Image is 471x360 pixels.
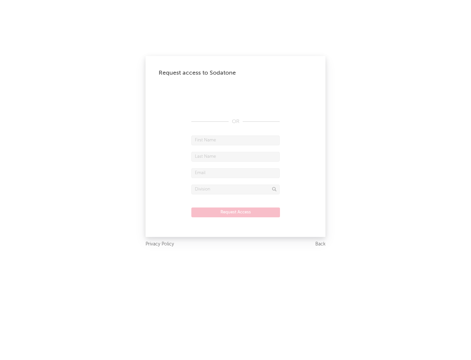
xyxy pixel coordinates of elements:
input: Last Name [191,152,280,162]
input: Email [191,168,280,178]
a: Back [315,240,325,248]
div: Request access to Sodatone [159,69,312,77]
input: First Name [191,135,280,145]
button: Request Access [191,207,280,217]
input: Division [191,185,280,194]
a: Privacy Policy [146,240,174,248]
div: OR [191,118,280,126]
